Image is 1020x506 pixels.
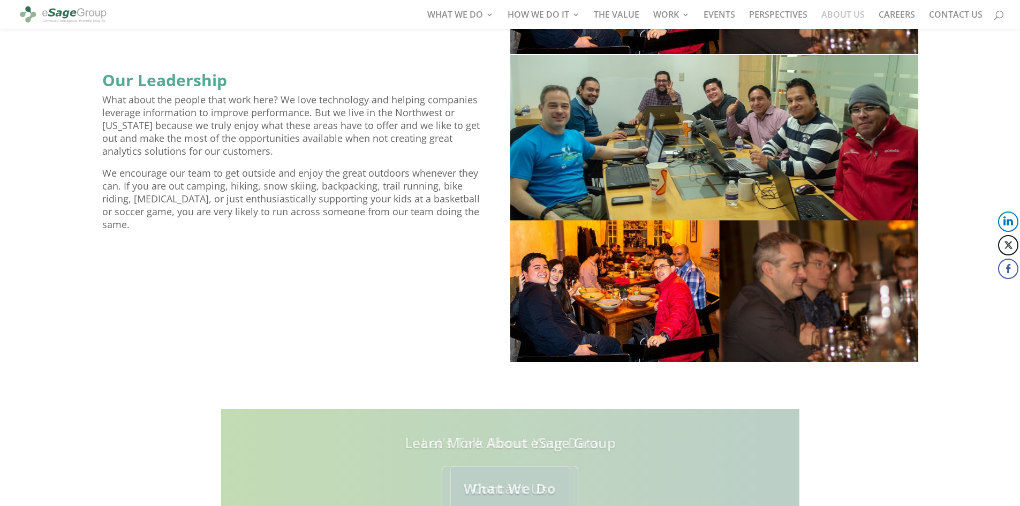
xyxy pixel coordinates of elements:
a: CAREERS [879,11,915,29]
strong: Our Leadership [102,69,227,91]
a: CONTACT US [929,11,983,29]
p: We encourage our team to get outside and enjoy the great outdoors whenever they can. If you are o... [102,167,486,231]
a: EVENTS [704,11,735,29]
a: ABOUT US [821,11,865,29]
button: LinkedIn Share [998,212,1018,232]
p: What about the people that work here? We love technology and helping companies leverage informati... [102,94,486,167]
button: Twitter Share [998,235,1018,255]
img: eSage Group [18,2,108,27]
button: Facebook Share [998,259,1018,279]
a: THE VALUE [594,11,639,29]
a: Let's Talk About Your Data [421,433,599,452]
a: WHAT WE DO [427,11,494,29]
a: WORK [653,11,690,29]
a: PERSPECTIVES [749,11,807,29]
a: HOW WE DO IT [508,11,580,29]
